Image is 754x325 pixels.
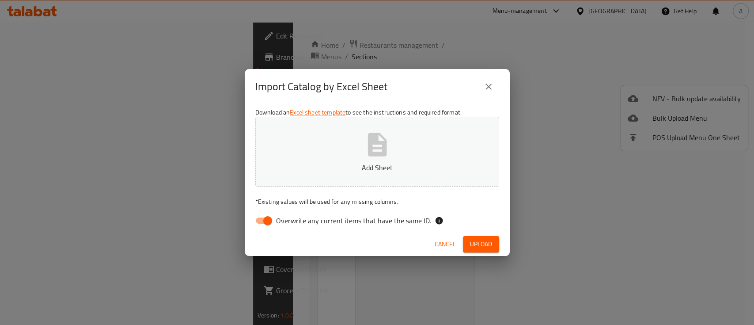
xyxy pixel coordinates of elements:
[478,76,499,97] button: close
[255,80,387,94] h2: Import Catalog by Excel Sheet
[269,162,485,173] p: Add Sheet
[245,104,510,233] div: Download an to see the instructions and required format.
[290,107,345,118] a: Excel sheet template
[255,197,499,206] p: Existing values will be used for any missing columns.
[470,239,492,250] span: Upload
[435,239,456,250] span: Cancel
[431,236,459,252] button: Cancel
[435,216,443,225] svg: If the overwrite option isn't selected, then the items that match an existing ID will be ignored ...
[276,215,431,226] span: Overwrite any current items that have the same ID.
[463,236,499,252] button: Upload
[255,117,499,187] button: Add Sheet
